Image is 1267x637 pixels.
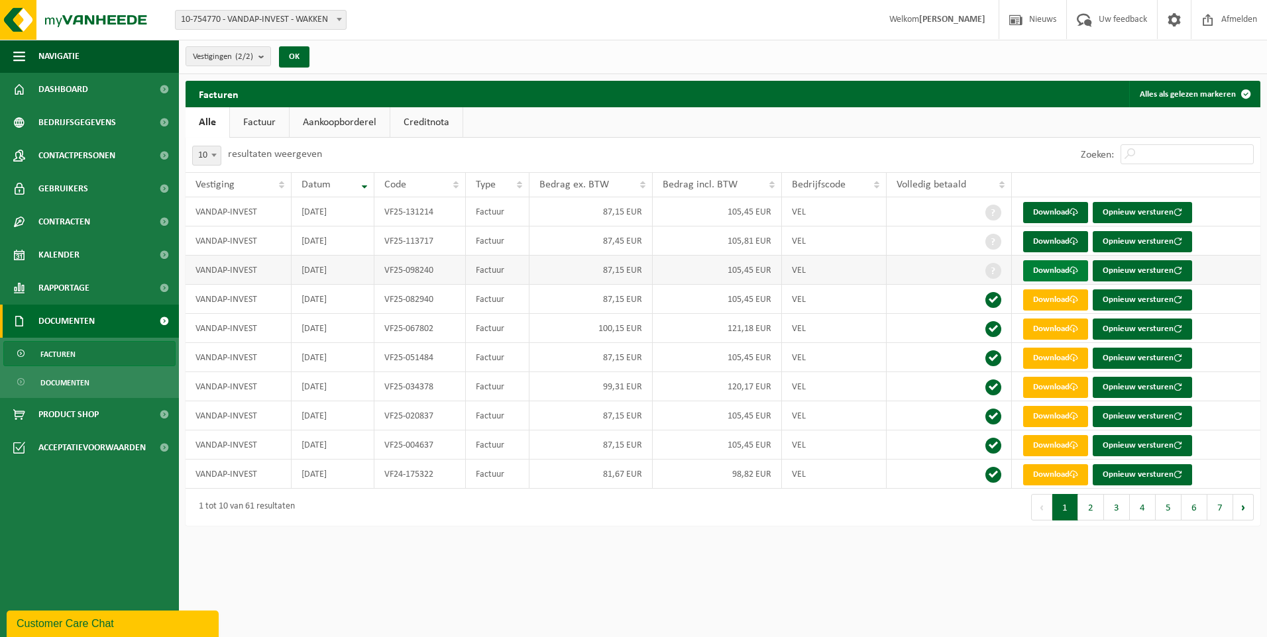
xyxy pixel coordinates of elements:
td: Factuur [466,372,529,401]
button: Opnieuw versturen [1093,260,1192,281]
td: [DATE] [292,285,374,314]
span: Navigatie [38,40,80,73]
td: [DATE] [292,401,374,430]
span: 10-754770 - VANDAP-INVEST - WAKKEN [176,11,346,29]
td: [DATE] [292,372,374,401]
td: 105,45 EUR [653,430,783,460]
td: VEL [782,256,887,285]
span: Bedrijfscode [792,179,846,190]
span: Vestigingen [193,47,253,67]
button: Opnieuw versturen [1093,377,1192,398]
a: Download [1023,377,1088,398]
span: Gebruikers [38,172,88,205]
td: [DATE] [292,256,374,285]
td: VEL [782,372,887,401]
button: 4 [1130,494,1156,520]
td: 98,82 EUR [653,460,783,489]
td: VEL [782,343,887,372]
td: VF25-082940 [374,285,466,314]
a: Download [1023,348,1088,369]
td: VF25-004637 [374,430,466,460]
a: Alle [186,107,229,138]
button: 7 [1207,494,1233,520]
td: 87,15 EUR [529,401,652,430]
td: VF25-131214 [374,197,466,226]
span: Kalender [38,238,80,271]
button: Opnieuw versturen [1093,318,1192,340]
a: Factuur [230,107,289,138]
td: VEL [782,226,887,256]
td: 121,18 EUR [653,314,783,343]
span: Bedrijfsgegevens [38,106,116,139]
td: VANDAP-INVEST [186,430,292,460]
td: VEL [782,197,887,226]
td: 87,15 EUR [529,197,652,226]
td: VANDAP-INVEST [186,460,292,489]
span: Rapportage [38,271,89,305]
td: Factuur [466,460,529,489]
button: Vestigingen(2/2) [186,46,271,66]
a: Download [1023,464,1088,485]
td: 105,45 EUR [653,256,783,285]
td: 105,81 EUR [653,226,783,256]
count: (2/2) [235,52,253,61]
td: 87,15 EUR [529,430,652,460]
td: 87,15 EUR [529,343,652,372]
td: VF25-020837 [374,401,466,430]
button: Opnieuw versturen [1093,348,1192,369]
td: 105,45 EUR [653,197,783,226]
td: 81,67 EUR [529,460,652,489]
a: Download [1023,318,1088,340]
td: Factuur [466,197,529,226]
td: VF24-175322 [374,460,466,489]
td: 120,17 EUR [653,372,783,401]
button: 1 [1052,494,1078,520]
td: VEL [782,460,887,489]
td: [DATE] [292,314,374,343]
td: 105,45 EUR [653,285,783,314]
td: VANDAP-INVEST [186,314,292,343]
span: Documenten [38,305,95,338]
button: 6 [1182,494,1207,520]
td: Factuur [466,343,529,372]
span: Contracten [38,205,90,238]
button: 3 [1104,494,1130,520]
span: Facturen [40,342,76,367]
td: 105,45 EUR [653,343,783,372]
a: Download [1023,406,1088,427]
td: Factuur [466,256,529,285]
span: Acceptatievoorwaarden [38,431,146,464]
button: 5 [1156,494,1182,520]
a: Facturen [3,341,176,366]
td: 87,15 EUR [529,285,652,314]
a: Documenten [3,369,176,395]
span: Vestiging [195,179,235,190]
td: VANDAP-INVEST [186,343,292,372]
a: Download [1023,202,1088,223]
span: Bedrag ex. BTW [539,179,609,190]
button: Alles als gelezen markeren [1129,81,1259,107]
td: VANDAP-INVEST [186,226,292,256]
a: Aankoopborderel [290,107,390,138]
span: Contactpersonen [38,139,115,172]
button: Next [1233,494,1254,520]
td: VANDAP-INVEST [186,401,292,430]
span: 10-754770 - VANDAP-INVEST - WAKKEN [175,10,347,30]
button: Opnieuw versturen [1093,202,1192,223]
a: Creditnota [390,107,463,138]
button: OK [279,46,309,68]
td: [DATE] [292,197,374,226]
td: VANDAP-INVEST [186,372,292,401]
td: VEL [782,430,887,460]
td: 105,45 EUR [653,401,783,430]
td: VF25-034378 [374,372,466,401]
td: [DATE] [292,460,374,489]
a: Download [1023,289,1088,311]
td: 100,15 EUR [529,314,652,343]
button: Opnieuw versturen [1093,464,1192,485]
span: Dashboard [38,73,88,106]
button: Opnieuw versturen [1093,406,1192,427]
td: VF25-067802 [374,314,466,343]
td: 87,15 EUR [529,256,652,285]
